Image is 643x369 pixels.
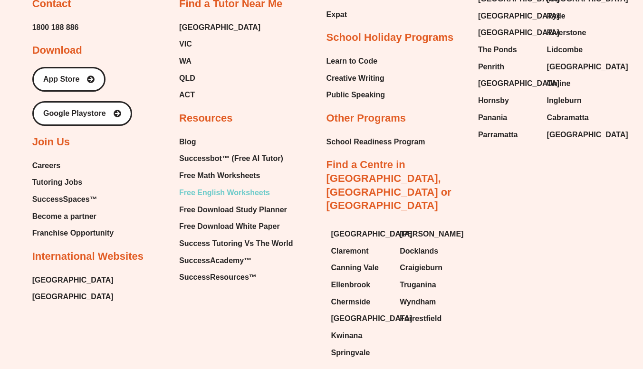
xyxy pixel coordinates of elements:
[181,99,184,104] span: D
[61,87,66,95] span: V
[121,106,124,112] span: V
[179,20,260,35] a: [GEOGRAPHIC_DATA]
[74,99,79,104] span: 
[156,99,162,104] span: 
[400,261,442,275] span: Craigieburn
[76,106,79,112] span: Z
[201,99,204,104] span: R
[149,99,152,104] span: K
[114,99,116,104] span: L
[547,76,606,91] a: Online
[478,94,509,108] span: Hornsby
[91,99,95,104] span: H
[52,56,57,65] span: 8
[179,54,192,68] span: WA
[547,128,606,142] a: [GEOGRAPHIC_DATA]
[96,99,99,104] span: D
[400,244,438,258] span: Docklands
[191,99,194,104] span: R
[134,99,138,104] span: U
[152,99,156,104] span: D
[155,99,160,104] span: W
[107,106,110,112] span: X
[215,99,219,104] span: U
[400,278,436,292] span: Truganina
[137,99,143,104] span: W
[179,37,260,51] a: VIC
[547,26,606,40] a: Riverstone
[478,111,537,125] a: Panania
[244,99,248,104] span: X
[120,56,130,65] span: 
[91,106,95,112] span: V
[230,99,234,104] span: Q
[179,270,257,284] span: SuccessResources™
[179,270,293,284] a: SuccessResources™
[179,88,260,102] a: ACT
[331,346,370,360] span: Springvale
[331,261,390,275] a: Canning Vale
[265,99,269,104] span: Q
[331,312,390,326] a: [GEOGRAPHIC_DATA]
[400,312,459,326] a: Forrestfield
[120,99,124,104] span: H
[88,99,92,104] span: Q
[331,312,412,326] span: [GEOGRAPHIC_DATA]
[184,56,192,65] span: Q
[123,99,128,104] span: 
[547,60,606,74] a: [GEOGRAPHIC_DATA]
[326,8,372,22] a: Expat
[478,94,537,108] a: Hornsby
[400,227,459,241] a: [PERSON_NAME]
[326,8,347,22] span: Expat
[331,244,390,258] a: Claremont
[128,106,132,112] span: Q
[68,99,72,104] span: D
[164,99,168,104] span: H
[94,106,99,112] span: W
[32,290,114,304] span: [GEOGRAPHIC_DATA]
[207,99,211,104] span: Q
[217,99,220,104] span: J
[146,99,151,104] span: 
[173,99,176,104] span: K
[32,159,114,173] a: Careers
[32,20,79,35] span: 1800 188 886
[331,278,370,292] span: Ellenbrook
[106,56,111,65] span: L
[478,128,537,142] a: Parramatta
[326,71,385,85] a: Creative Writing
[478,60,504,74] span: Penrith
[234,99,240,104] span: 
[59,56,67,65] span: Q
[71,56,78,65] span: H
[88,56,96,65] span: D
[81,99,86,104] span: 
[110,106,114,112] span: Q
[400,261,459,275] a: Craigieburn
[179,254,293,268] a: SuccessAcademy™
[65,56,72,65] span: G
[247,99,251,104] span: Q
[331,261,378,275] span: Canning Vale
[93,87,97,95] span: J
[162,99,165,104] span: Y
[400,244,459,258] a: Docklands
[43,110,106,117] span: Google Playstore
[547,9,566,23] span: Ryde
[179,37,192,51] span: VIC
[32,273,114,287] span: [GEOGRAPHIC_DATA]
[84,106,87,112] span: P
[331,346,390,360] a: Springvale
[83,87,87,95] span: L
[32,175,114,189] a: Tutoring Jobs
[258,99,261,104] span: V
[65,106,68,112] span: V
[179,151,293,166] a: Successbot™ (Free AI Tutor)
[98,99,103,104] span: O
[119,106,123,112] span: U
[139,99,142,104] span: L
[96,106,101,112] span: 
[142,56,148,65] span: V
